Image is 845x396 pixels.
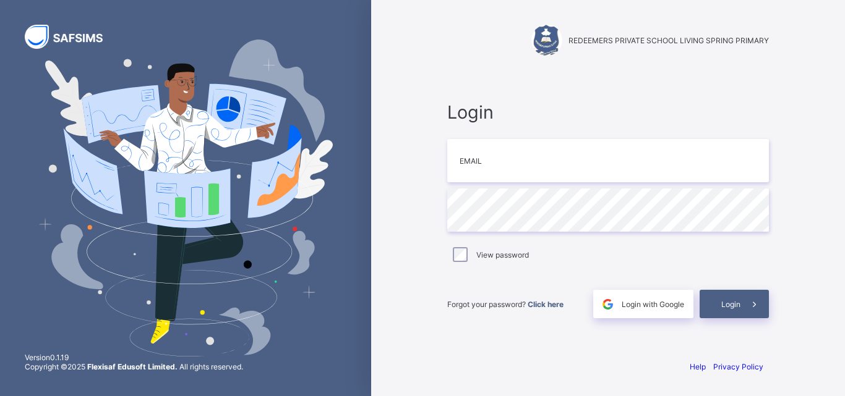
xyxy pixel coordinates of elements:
[87,362,178,371] strong: Flexisaf Edusoft Limited.
[447,101,769,123] span: Login
[447,300,564,309] span: Forgot your password?
[25,353,243,362] span: Version 0.1.19
[476,250,529,259] label: View password
[601,297,615,311] img: google.396cfc9801f0270233282035f929180a.svg
[568,36,769,45] span: REDEEMERS PRIVATE SCHOOL LIVING SPRING PRIMARY
[721,300,740,309] span: Login
[25,362,243,371] span: Copyright © 2025 All rights reserved.
[38,40,333,356] img: Hero Image
[528,300,564,309] a: Click here
[622,300,684,309] span: Login with Google
[690,362,706,371] a: Help
[25,25,118,49] img: SAFSIMS Logo
[713,362,763,371] a: Privacy Policy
